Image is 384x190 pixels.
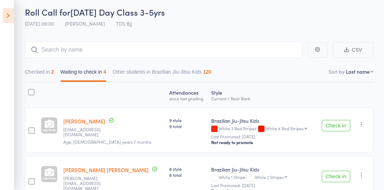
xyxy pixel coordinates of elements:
div: White 4 Red Stripes [266,126,304,131]
span: TDS Bjj [116,20,132,27]
small: Last Promoted: [DATE] [211,183,313,188]
label: Sort by [329,68,345,75]
span: [DATE] Day Class 3-5yrs [70,6,165,18]
div: White 1 Stripe [211,175,313,181]
button: Check in [322,120,350,131]
button: Check in [322,171,350,182]
small: Last Promoted: [DATE] [211,134,313,139]
div: 2 [51,69,54,75]
span: 8 style [169,166,206,172]
a: [PERSON_NAME] [63,117,105,125]
div: since last grading [169,96,206,101]
input: Search by name [25,42,302,58]
div: Last name [346,68,370,75]
a: [PERSON_NAME] [PERSON_NAME] [63,166,149,174]
div: Not ready to promote [211,139,313,145]
span: Age: [DEMOGRAPHIC_DATA] years 7 months [63,139,151,145]
div: Current / Next Rank [211,96,313,101]
div: Brazilian Jiu-Jitsu Kids [211,166,313,173]
div: Atten­dances [166,85,208,104]
span: 8 total [169,172,206,178]
span: [DATE] 09:00 [25,20,54,27]
span: [PERSON_NAME] [65,20,105,27]
button: Other students in Brazilian Jiu-Jitsu Kids120 [113,65,212,82]
div: Style [208,85,316,104]
button: Waiting to check in4 [60,65,106,82]
span: Roll Call for [25,6,70,18]
div: 4 [103,69,106,75]
button: CSV [333,42,373,58]
span: 9 total [169,123,206,129]
div: White 3 Red Stripes [211,126,313,132]
div: White 2 Stripes [255,175,284,179]
small: Timandcrystalcole@gmail.com [63,127,110,137]
button: Checked in2 [25,65,54,82]
div: 120 [203,69,211,75]
span: 9 style [169,117,206,123]
div: Brazilian Jiu-Jitsu Kids [211,117,313,124]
